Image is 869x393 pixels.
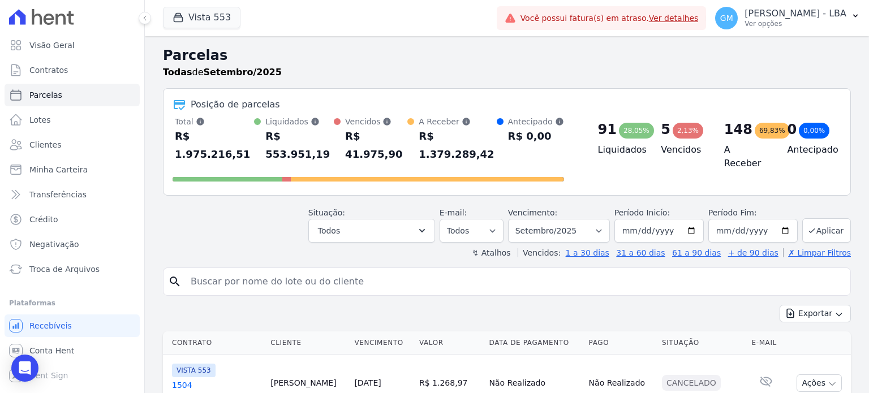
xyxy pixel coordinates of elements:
[508,116,564,127] div: Antecipado
[29,139,61,150] span: Clientes
[745,8,846,19] p: [PERSON_NAME] - LBA
[163,331,266,355] th: Contrato
[5,183,140,206] a: Transferências
[485,331,584,355] th: Data de Pagamento
[598,120,617,139] div: 91
[5,109,140,131] a: Lotes
[11,355,38,382] div: Open Intercom Messenger
[520,12,699,24] span: Você possui fatura(s) em atraso.
[755,123,790,139] div: 69,83%
[29,164,88,175] span: Minha Carteira
[799,123,829,139] div: 0,00%
[29,320,72,331] span: Recebíveis
[29,189,87,200] span: Transferências
[783,248,851,257] a: ✗ Limpar Filtros
[616,248,665,257] a: 31 a 60 dias
[5,208,140,231] a: Crédito
[163,66,282,79] p: de
[662,375,721,391] div: Cancelado
[29,40,75,51] span: Visão Geral
[265,116,334,127] div: Liquidados
[657,331,747,355] th: Situação
[345,116,407,127] div: Vencidos
[266,331,350,355] th: Cliente
[5,158,140,181] a: Minha Carteira
[163,45,851,66] h2: Parcelas
[29,114,51,126] span: Lotes
[163,7,240,28] button: Vista 553
[5,133,140,156] a: Clientes
[508,208,557,217] label: Vencimento:
[708,207,798,219] label: Período Fim:
[724,143,769,170] h4: A Receber
[797,374,842,392] button: Ações
[415,331,485,355] th: Valor
[29,345,74,356] span: Conta Hent
[308,219,435,243] button: Todos
[29,89,62,101] span: Parcelas
[168,275,182,288] i: search
[5,258,140,280] a: Troca de Arquivos
[318,224,340,237] span: Todos
[29,239,79,250] span: Negativação
[172,364,216,377] span: VISTA 553
[184,270,846,293] input: Buscar por nome do lote ou do cliente
[29,64,68,76] span: Contratos
[619,123,654,139] div: 28,05%
[345,127,407,163] div: R$ 41.975,90
[440,208,467,217] label: E-mail:
[5,84,140,106] a: Parcelas
[354,378,381,387] a: [DATE]
[706,2,869,34] button: GM [PERSON_NAME] - LBA Ver opções
[472,248,510,257] label: ↯ Atalhos
[419,127,496,163] div: R$ 1.379.289,42
[518,248,561,257] label: Vencidos:
[787,143,832,157] h4: Antecipado
[5,339,140,362] a: Conta Hent
[204,67,282,77] strong: Setembro/2025
[9,296,135,310] div: Plataformas
[29,214,58,225] span: Crédito
[614,208,670,217] label: Período Inicío:
[5,59,140,81] a: Contratos
[787,120,797,139] div: 0
[175,127,254,163] div: R$ 1.975.216,51
[649,14,699,23] a: Ver detalhes
[673,123,703,139] div: 2,13%
[265,127,334,163] div: R$ 553.951,19
[508,127,564,145] div: R$ 0,00
[175,116,254,127] div: Total
[29,264,100,275] span: Troca de Arquivos
[724,120,752,139] div: 148
[728,248,778,257] a: + de 90 dias
[5,233,140,256] a: Negativação
[350,331,415,355] th: Vencimento
[584,331,657,355] th: Pago
[780,305,851,322] button: Exportar
[661,120,670,139] div: 5
[672,248,721,257] a: 61 a 90 dias
[566,248,609,257] a: 1 a 30 dias
[747,331,786,355] th: E-mail
[598,143,643,157] h4: Liquidados
[720,14,733,22] span: GM
[5,34,140,57] a: Visão Geral
[163,67,192,77] strong: Todas
[5,314,140,337] a: Recebíveis
[745,19,846,28] p: Ver opções
[661,143,706,157] h4: Vencidos
[419,116,496,127] div: A Receber
[802,218,851,243] button: Aplicar
[308,208,345,217] label: Situação:
[191,98,280,111] div: Posição de parcelas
